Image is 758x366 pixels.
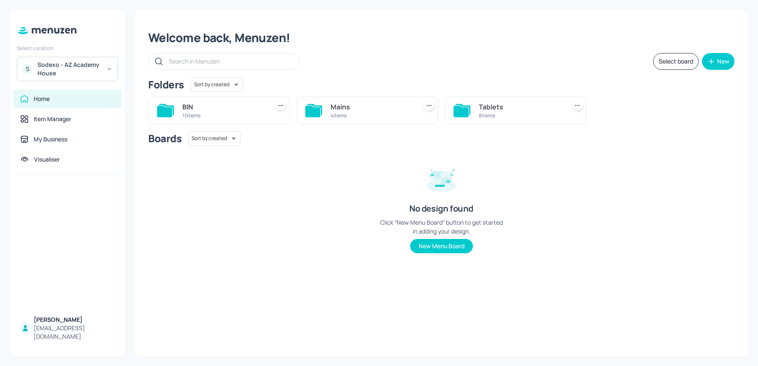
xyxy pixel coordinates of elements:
[188,130,240,147] div: Sort by created
[717,58,729,64] div: New
[22,64,32,74] div: S
[34,135,67,143] div: My Business
[191,76,243,93] div: Sort by created
[34,316,115,324] div: [PERSON_NAME]
[37,61,101,77] div: Sodexo - AZ Academy House
[653,53,699,70] button: Select board
[182,112,266,119] div: 10 items
[169,55,291,67] input: Search in Menuzen
[34,155,60,164] div: Visualiser
[34,95,50,103] div: Home
[409,203,473,215] div: No design found
[34,115,71,123] div: Item Manager
[182,102,266,112] div: BIN
[331,112,414,119] div: 4 items
[479,102,562,112] div: Tablets
[34,324,115,341] div: [EMAIL_ADDRESS][DOMAIN_NAME]
[479,112,562,119] div: 8 items
[331,102,414,112] div: Mains
[702,53,734,70] button: New
[148,132,181,145] div: Boards
[148,78,184,91] div: Folders
[17,45,118,52] div: Select Location
[420,157,462,199] img: design-empty
[148,30,734,45] div: Welcome back, Menuzen!
[378,218,504,236] div: Click “New Menu Board” button to get started in adding your design.
[410,239,473,253] button: New Menu Board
